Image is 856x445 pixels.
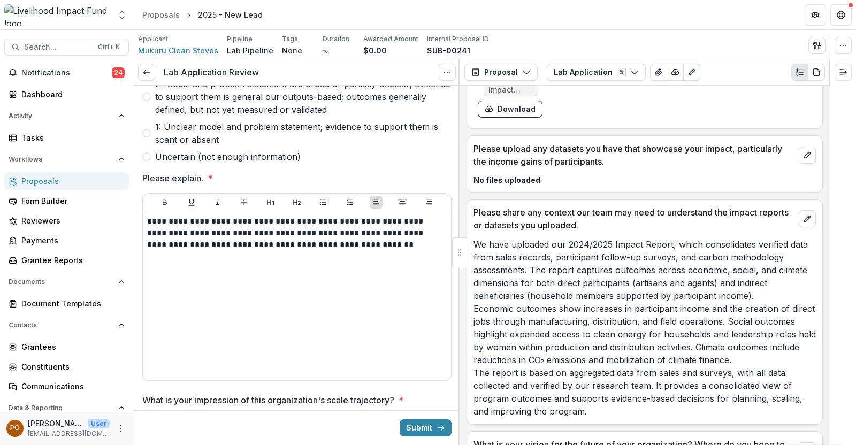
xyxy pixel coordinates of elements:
h3: Lab Application Review [164,67,259,78]
p: Tags [282,34,298,44]
button: Ordered List [343,196,356,209]
span: Uncertain (not enough information) [155,150,301,163]
button: Submit [400,419,452,436]
button: Plaintext view [791,64,808,81]
div: Document Templates [21,298,120,309]
button: Align Left [370,196,383,209]
p: Duration [323,34,349,44]
button: Open Workflows [4,151,129,168]
a: Payments [4,232,129,249]
p: Please upload any datasets you have that showcase your impact, particularly the income gains of p... [473,142,794,168]
span: Contacts [9,321,114,329]
span: Data & Reporting [9,404,114,412]
div: Reviewers [21,215,120,226]
p: User [88,419,110,428]
p: Internal Proposal ID [427,34,489,44]
p: Please explain. [142,172,203,185]
button: Partners [805,4,826,26]
p: [EMAIL_ADDRESS][DOMAIN_NAME] [28,429,110,439]
p: Applicant [138,34,168,44]
span: Notifications [21,68,112,78]
button: Get Help [830,4,852,26]
span: 1: Unclear model and problem statement; evidence to support them is scant or absent [155,120,452,146]
button: Bold [158,196,171,209]
a: Communications [4,378,129,395]
span: 2: Model and problem statement are broad or partially unclear; evidence to support them is genera... [155,78,452,116]
a: Reviewers [4,212,129,229]
button: Options [439,64,456,81]
p: SUB-00241 [427,45,470,56]
button: Strike [238,196,250,209]
a: Mukuru Clean Stoves [138,45,218,56]
a: Proposals [138,7,184,22]
p: Please share any context our team may need to understand the impact reports or datasets you uploa... [473,206,794,232]
div: Ctrl + K [96,41,122,53]
div: Tasks [21,132,120,143]
a: Grantee Reports [4,251,129,269]
span: Documents [9,278,114,286]
button: Open Contacts [4,317,129,334]
p: What is your impression of this organization's scale trajectory? [142,394,394,406]
button: Open Activity [4,108,129,125]
button: Open Documents [4,273,129,290]
p: Awarded Amount [363,34,418,44]
div: 2025 - New Lead [198,9,263,20]
span: Search... [24,43,91,52]
a: Tasks [4,129,129,147]
div: Constituents [21,361,120,372]
span: 24 [112,67,125,78]
nav: breadcrumb [138,7,267,22]
button: Align Right [423,196,435,209]
p: $0.00 [363,45,387,56]
button: Proposal [464,64,538,81]
button: Edit as form [683,64,700,81]
button: PDF view [808,64,825,81]
a: Grantees [4,338,129,356]
div: Payments [21,235,120,246]
button: Lab Application5 [547,64,646,81]
a: Document Templates [4,295,129,312]
p: ∞ [323,45,328,56]
div: Grantee Reports [21,255,120,266]
div: Communications [21,381,120,392]
div: Proposals [142,9,180,20]
button: Underline [185,196,198,209]
button: View Attached Files [650,64,667,81]
a: Dashboard [4,86,129,103]
p: Lab Pipeline [227,45,273,56]
button: Heading 1 [264,196,277,209]
span: Impact Assessment Report 2024_ 2025.pdf [488,86,532,95]
div: Dashboard [21,89,120,100]
div: Form Builder [21,195,120,206]
button: edit [799,147,816,164]
button: Bullet List [317,196,330,209]
button: Heading 2 [291,196,303,209]
p: [PERSON_NAME] [28,418,83,429]
img: Livelihood Impact Fund logo [4,4,110,26]
p: No files uploaded [473,174,816,186]
div: Proposals [21,175,120,187]
button: Italicize [211,196,224,209]
p: We have uploaded our 2024/2025 Impact Report, which consolidates verified data from sales records... [473,238,816,418]
button: Expand right [835,64,852,81]
button: download-form-response [478,101,542,118]
button: Open Data & Reporting [4,400,129,417]
span: Activity [9,112,114,120]
a: Form Builder [4,192,129,210]
a: Constituents [4,358,129,375]
button: edit [799,210,816,227]
button: Open entity switcher [114,4,129,26]
button: Align Center [396,196,409,209]
button: Search... [4,39,129,56]
button: More [114,422,127,435]
p: None [282,45,302,56]
a: Proposals [4,172,129,190]
div: Peige Omondi [10,425,20,432]
div: Grantees [21,341,120,352]
button: Notifications24 [4,64,129,81]
span: Workflows [9,156,114,163]
p: Pipeline [227,34,253,44]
